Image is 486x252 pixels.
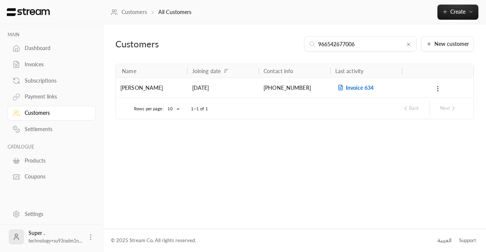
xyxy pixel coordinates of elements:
a: Invoices [8,57,96,72]
a: Support [456,234,478,247]
div: العربية [437,237,451,244]
p: MAIN [8,32,96,38]
span: New customer [434,41,469,47]
div: 10 [164,104,182,114]
a: Products [8,153,96,168]
a: Dashboard [8,41,96,56]
button: Create [437,5,478,20]
div: Dashboard [25,44,86,52]
input: Search by name or phone [318,40,402,48]
p: Rows per page: [134,106,164,112]
div: Coupons [25,173,86,180]
div: Products [25,157,86,164]
button: New customer [421,36,474,52]
div: Payment links [25,93,86,100]
div: Name [122,68,136,74]
p: All Customers [158,8,192,16]
div: Subscriptions [25,77,86,85]
a: Customers [111,8,147,16]
div: [DATE] [192,78,255,97]
a: Settings [8,207,96,221]
div: [PHONE_NUMBER] [264,78,326,97]
div: Settings [25,210,86,218]
nav: breadcrumb [111,8,192,16]
p: 1–1 of 1 [191,106,208,112]
button: Sort [221,66,230,75]
a: Coupons [8,169,96,184]
div: Invoices [25,61,86,68]
div: Joining date [192,68,221,74]
p: CATALOGUE [8,144,96,150]
a: Subscriptions [8,73,96,88]
img: Logo [6,8,50,16]
div: Last activity [335,68,364,74]
div: Customers [25,109,86,117]
a: Customers [8,106,96,121]
span: technology+su93radm1n... [28,238,82,244]
a: Settlements [8,122,96,137]
div: Super . [28,229,82,244]
div: Customers [115,38,230,50]
div: [PERSON_NAME] [120,78,183,97]
a: Payment links [8,89,96,104]
span: Invoice 634 [335,85,374,91]
span: Create [450,8,465,15]
div: Contact info [264,68,293,74]
div: © 2025 Stream Co. All rights reserved. [111,237,196,244]
div: Settlements [25,125,86,133]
